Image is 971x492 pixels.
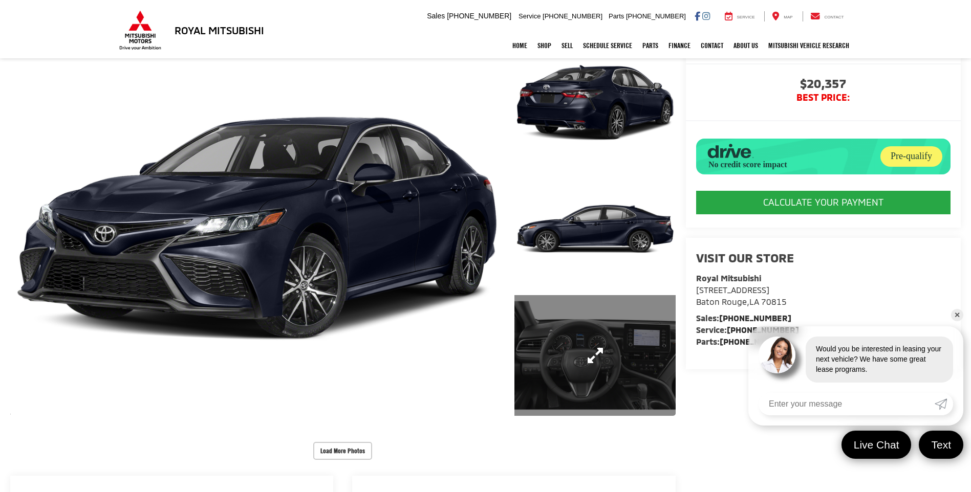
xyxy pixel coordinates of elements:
a: Submit [935,393,953,415]
span: [STREET_ADDRESS] [696,285,769,295]
a: Instagram: Click to visit our Instagram page [702,12,710,20]
img: 2021 Toyota Camry SE [513,41,677,165]
span: [PHONE_NUMBER] [626,12,686,20]
span: Service [737,15,755,19]
a: Expand Photo 2 [514,169,675,289]
a: Mitsubishi Vehicle Research [763,33,854,58]
span: Baton Rouge [696,297,747,306]
a: Contact [803,11,852,21]
a: [PHONE_NUMBER] [727,325,799,334]
h3: Royal Mitsubishi [175,25,264,36]
strong: Parts: [696,337,792,346]
a: Finance [663,33,696,58]
div: Would you be interested in leasing your next vehicle? We have some great lease programs. [806,337,953,383]
a: Facebook: Click to visit our Facebook page [695,12,700,20]
span: Parts [609,12,624,20]
img: Agent profile photo [759,337,795,373]
span: BEST PRICE: [696,93,951,103]
span: , [696,297,787,306]
button: Load More Photos [313,442,372,460]
span: Service [519,12,541,20]
a: Schedule Service: Opens in a new tab [578,33,637,58]
span: Live Chat [849,438,904,452]
img: 2021 Toyota Camry SE [513,168,677,291]
strong: Service: [696,325,799,334]
: CALCULATE YOUR PAYMENT [696,191,951,214]
span: Sales [427,12,445,20]
a: About Us [728,33,763,58]
h2: Visit our Store [696,251,951,264]
a: Sell [556,33,578,58]
a: Expand Photo 3 [514,295,675,416]
a: Expand Photo 0 [10,43,503,416]
span: $20,357 [696,77,951,93]
span: LA [749,297,759,306]
a: Live Chat [841,431,912,459]
a: [PHONE_NUMBER] [720,337,792,346]
img: Mitsubishi [117,10,163,50]
a: Service [717,11,763,21]
a: Shop [532,33,556,58]
input: Enter your message [759,393,935,415]
a: [PHONE_NUMBER] [719,313,791,323]
a: Contact [696,33,728,58]
span: Map [784,15,792,19]
a: [STREET_ADDRESS] Baton Rouge,LA 70815 [696,285,787,306]
span: [PHONE_NUMBER] [543,12,602,20]
span: [PHONE_NUMBER] [447,12,511,20]
a: Expand Photo 1 [514,43,675,164]
img: 2021 Toyota Camry SE [5,41,508,418]
span: 70815 [761,297,787,306]
a: Parts: Opens in a new tab [637,33,663,58]
a: Map [764,11,800,21]
span: Contact [824,15,844,19]
strong: Sales: [696,313,791,323]
a: Text [919,431,963,459]
a: Home [507,33,532,58]
strong: Royal Mitsubishi [696,273,761,283]
span: Text [926,438,956,452]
